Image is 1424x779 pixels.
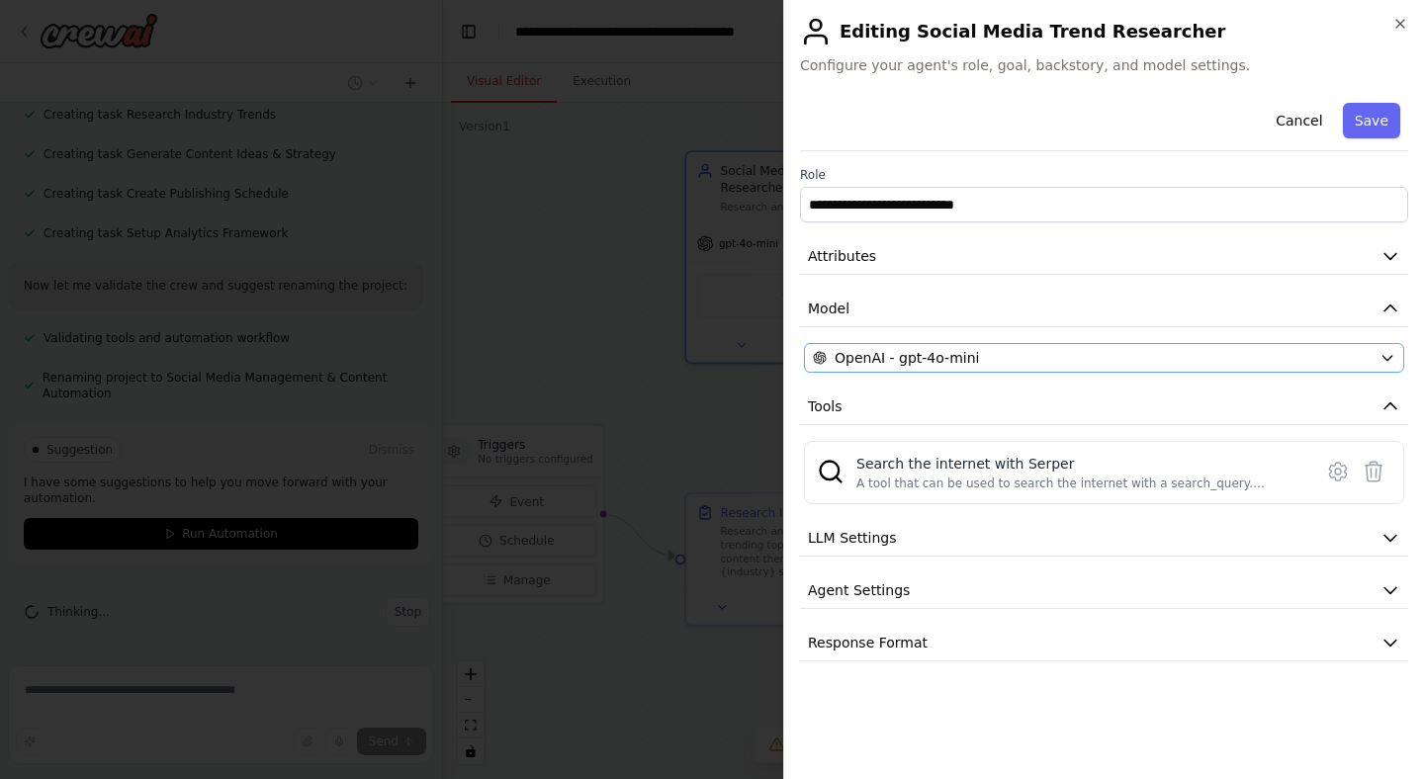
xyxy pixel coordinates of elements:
div: A tool that can be used to search the internet with a search_query. Supports different search typ... [856,476,1300,491]
img: SerperDevTool [817,458,845,485]
button: Save [1343,103,1400,138]
h2: Editing Social Media Trend Researcher [800,16,1408,47]
span: Agent Settings [808,580,910,600]
div: Search the internet with Serper [856,454,1300,474]
span: Model [808,299,849,318]
span: Attributes [808,246,876,266]
span: OpenAI - gpt-4o-mini [835,348,979,368]
label: Role [800,167,1408,183]
button: Model [800,291,1408,327]
button: LLM Settings [800,520,1408,557]
span: Tools [808,396,843,416]
span: Configure your agent's role, goal, backstory, and model settings. [800,55,1408,75]
button: OpenAI - gpt-4o-mini [804,343,1404,373]
span: Response Format [808,633,928,652]
button: Attributes [800,238,1408,275]
span: LLM Settings [808,528,897,548]
button: Configure tool [1320,454,1356,489]
button: Tools [800,389,1408,425]
button: Delete tool [1356,454,1391,489]
button: Agent Settings [800,572,1408,609]
button: Response Format [800,625,1408,661]
button: Cancel [1264,103,1334,138]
